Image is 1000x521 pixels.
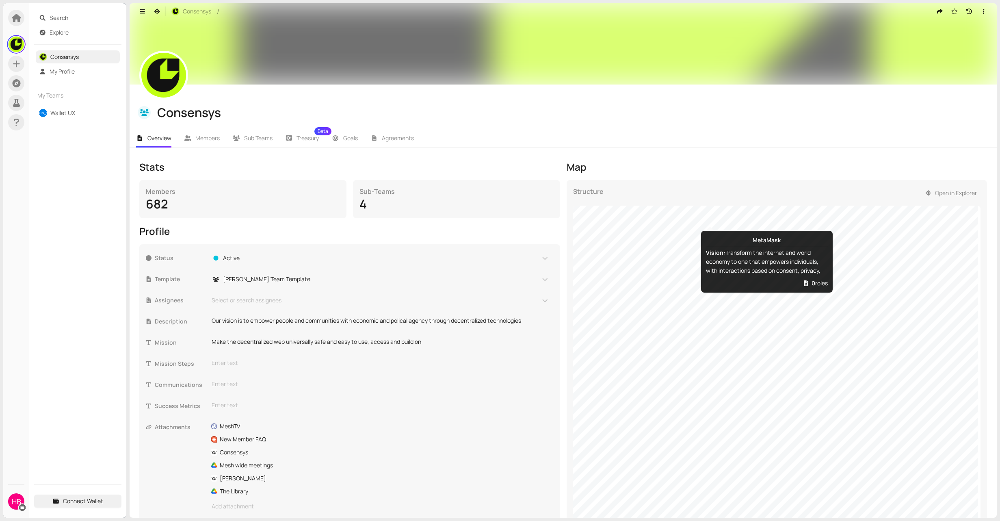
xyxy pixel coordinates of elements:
a: Consensys [211,448,248,457]
button: Open in Explorer [921,187,981,200]
span: My Teams [37,91,104,100]
div: 682 [146,196,340,212]
span: Assignees [155,296,207,305]
span: Active [223,254,240,263]
div: Enter text [212,380,549,389]
span: Template [155,275,207,284]
img: UpR549OQDm.jpeg [9,37,24,52]
span: Success Metrics [155,402,207,410]
div: Stats [139,161,560,174]
span: Select or search assignees [209,296,281,305]
div: Structure [573,187,604,206]
button: Consensys [167,5,215,18]
span: Mission Steps [155,359,207,368]
div: Consensys [220,448,248,457]
a: Explore [50,28,69,36]
p: Make the decentralized web universally safe and easy to use, access and build on [212,337,549,346]
a: MeshTV [211,422,240,431]
div: Add attachment [207,500,554,513]
span: Communications [155,380,207,389]
img: C_B4gRTQsE.jpeg [172,8,179,15]
a: New Member FAQ [211,435,266,444]
span: Agreements [382,134,414,142]
div: Members [146,187,340,196]
a: Wallet UX [50,109,75,117]
div: My Teams [34,86,121,105]
div: Profile [139,225,560,238]
div: Sub-Teams [359,187,554,196]
div: Enter text [212,358,549,367]
span: Open in Explorer [935,189,977,198]
span: Connect Wallet [63,497,103,506]
div: 4 [359,196,554,212]
div: New Member FAQ [220,435,266,444]
span: Consensys [183,7,211,16]
a: [PERSON_NAME] [211,474,266,483]
span: Description [155,317,207,326]
p: Our vision is to empower people and communities with economic and polical agency through decentra... [212,316,549,325]
button: Connect Wallet [34,495,121,508]
div: Mesh wide meetings [220,461,273,470]
a: My Profile [50,67,75,75]
span: Status [155,254,207,263]
span: Attachments [155,423,207,432]
span: Sub Teams [244,134,273,142]
a: The Library [211,487,248,496]
span: Treasury [297,135,319,141]
span: HB [12,493,21,510]
div: [PERSON_NAME] [220,474,266,483]
div: Consensys [157,105,985,120]
span: Overview [147,134,171,142]
sup: Beta [314,127,331,135]
a: Mesh wide meetings [211,461,273,470]
a: Consensys [50,53,79,61]
div: Enter text [212,401,549,410]
div: MeshTV [220,422,240,431]
div: The Library [220,487,248,496]
span: Mission [155,338,207,347]
img: X7t8tTaZNy.jpeg [141,53,186,98]
span: Members [195,134,220,142]
div: Map [567,161,987,174]
span: Search [50,11,117,24]
span: [PERSON_NAME] Team Template [223,275,310,284]
span: Goals [343,134,358,142]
